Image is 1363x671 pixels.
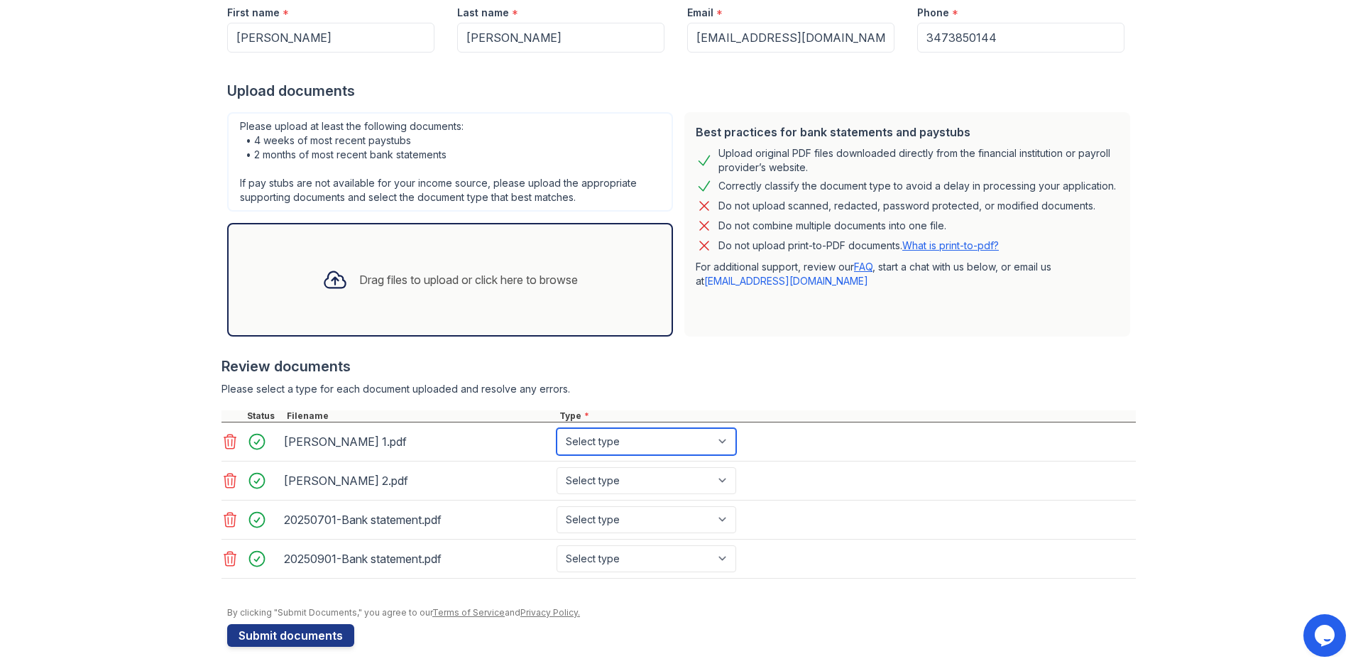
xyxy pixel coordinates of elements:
div: [PERSON_NAME] 2.pdf [284,469,551,492]
label: Last name [457,6,509,20]
div: Filename [284,410,557,422]
div: 20250701-Bank statement.pdf [284,508,551,531]
div: Best practices for bank statements and paystubs [696,124,1119,141]
div: Do not combine multiple documents into one file. [718,217,946,234]
div: Drag files to upload or click here to browse [359,271,578,288]
div: Status [244,410,284,422]
a: Terms of Service [432,607,505,618]
div: 20250901-Bank statement.pdf [284,547,551,570]
p: For additional support, review our , start a chat with us below, or email us at [696,260,1119,288]
label: Phone [917,6,949,20]
div: Correctly classify the document type to avoid a delay in processing your application. [718,178,1116,195]
div: Do not upload scanned, redacted, password protected, or modified documents. [718,197,1095,214]
a: Privacy Policy. [520,607,580,618]
div: [PERSON_NAME] 1.pdf [284,430,551,453]
label: First name [227,6,280,20]
div: Please upload at least the following documents: • 4 weeks of most recent paystubs • 2 months of m... [227,112,673,212]
a: FAQ [854,261,872,273]
a: [EMAIL_ADDRESS][DOMAIN_NAME] [704,275,868,287]
iframe: chat widget [1303,614,1349,657]
button: Submit documents [227,624,354,647]
div: Upload documents [227,81,1136,101]
div: Review documents [221,356,1136,376]
label: Email [687,6,713,20]
div: By clicking "Submit Documents," you agree to our and [227,607,1136,618]
div: Please select a type for each document uploaded and resolve any errors. [221,382,1136,396]
p: Do not upload print-to-PDF documents. [718,239,999,253]
a: What is print-to-pdf? [902,239,999,251]
div: Upload original PDF files downloaded directly from the financial institution or payroll provider’... [718,146,1119,175]
div: Type [557,410,1136,422]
